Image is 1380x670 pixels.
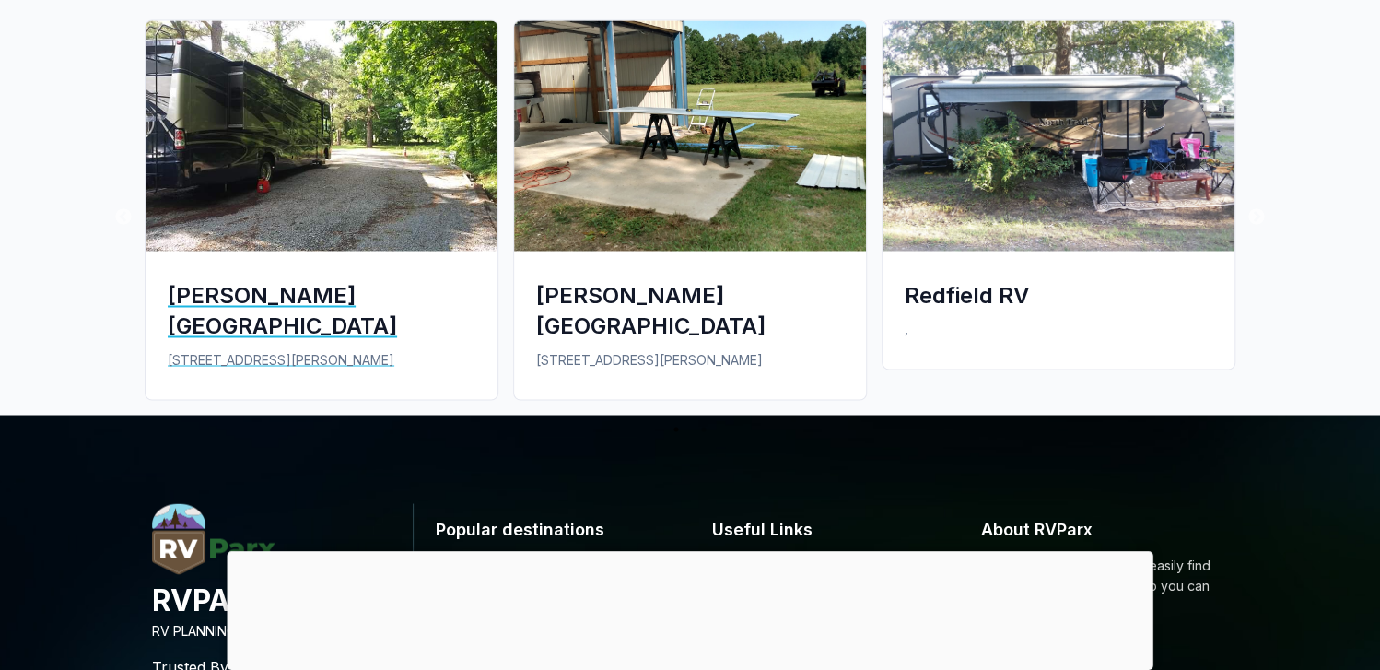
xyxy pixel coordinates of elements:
[152,580,398,620] h4: RVPARX
[152,559,398,641] a: RVParx.comRVPARXRV PLANNING AND PARKING
[695,419,713,438] button: 2
[146,20,497,251] img: Deam Rv Park
[152,503,275,574] img: RVParx.com
[1247,208,1266,227] button: Next
[536,349,844,370] p: [STREET_ADDRESS][PERSON_NAME]
[137,19,506,414] a: Deam Rv Park[PERSON_NAME][GEOGRAPHIC_DATA][STREET_ADDRESS][PERSON_NAME]
[981,503,1228,556] h6: About RVParx
[905,280,1212,311] div: Redfield RV
[874,19,1243,383] a: Redfield RVRedfield RV,
[883,20,1234,251] img: Redfield RV
[152,620,398,641] p: RV PLANNING AND PARKING
[168,280,475,341] div: [PERSON_NAME][GEOGRAPHIC_DATA]
[506,19,874,414] a: Jackson’s RV Park[PERSON_NAME][GEOGRAPHIC_DATA][STREET_ADDRESS][PERSON_NAME]
[514,20,866,251] img: Jackson’s RV Park
[228,551,1153,665] iframe: Advertisement
[536,280,844,341] div: [PERSON_NAME][GEOGRAPHIC_DATA]
[114,208,133,227] button: Previous
[667,419,685,438] button: 1
[168,349,475,370] p: [STREET_ADDRESS][PERSON_NAME]
[428,503,675,556] h6: Popular destinations
[905,319,1212,339] p: ,
[705,503,952,556] h6: Useful Links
